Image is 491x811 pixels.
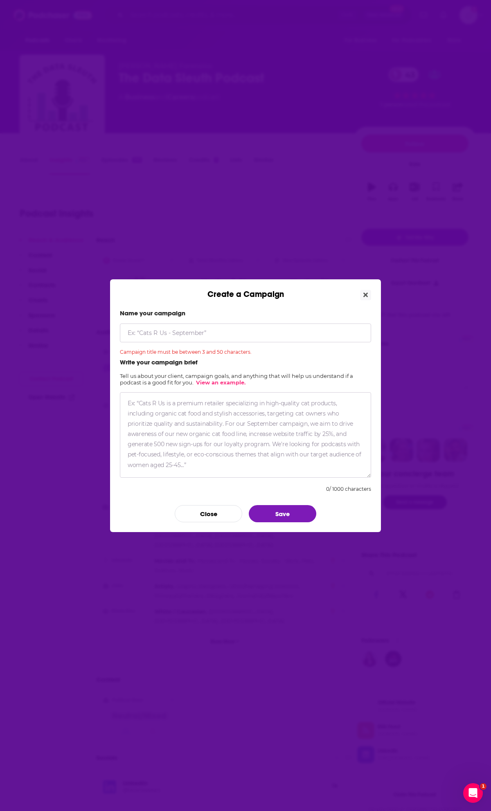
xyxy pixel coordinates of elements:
[110,279,381,299] div: Create a Campaign
[326,486,371,492] div: 0 / 1000 characters
[463,783,483,803] iframe: Intercom live chat
[249,505,316,522] button: Save
[120,349,371,358] div: Campaign title must be between 3 and 50 characters.
[120,324,371,342] input: Ex: “Cats R Us - September”
[120,309,371,317] label: Name your campaign
[175,505,242,522] button: Close
[196,379,245,386] a: View an example.
[120,373,371,386] h2: Tell us about your client, campaign goals, and anything that will help us understand if a podcast...
[120,358,371,366] label: Write your campaign brief
[480,783,486,790] span: 1
[360,290,371,300] button: Close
